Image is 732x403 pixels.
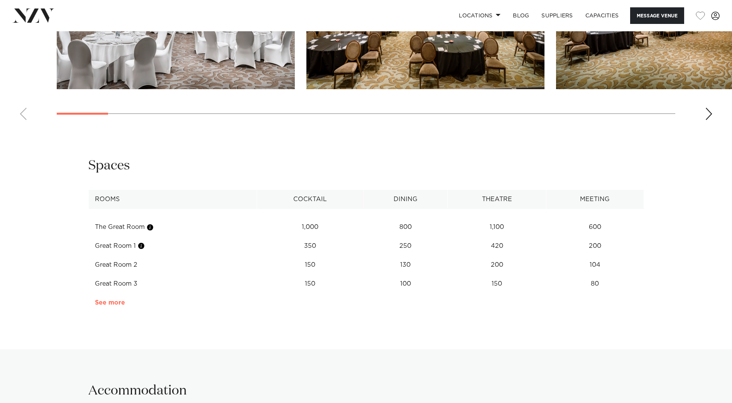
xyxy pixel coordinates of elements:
[579,7,625,24] a: Capacities
[363,274,448,293] td: 100
[12,8,54,22] img: nzv-logo.png
[507,7,535,24] a: BLOG
[88,190,257,209] th: Rooms
[257,256,363,274] td: 150
[546,190,644,209] th: Meeting
[88,218,257,237] td: The Great Room
[88,382,187,400] h2: Accommodation
[630,7,684,24] button: Message Venue
[363,190,448,209] th: Dining
[448,218,546,237] td: 1,100
[453,7,507,24] a: Locations
[257,237,363,256] td: 350
[363,256,448,274] td: 130
[88,256,257,274] td: Great Room 2
[363,237,448,256] td: 250
[257,218,363,237] td: 1,000
[448,274,546,293] td: 150
[546,237,644,256] td: 200
[257,274,363,293] td: 150
[448,256,546,274] td: 200
[546,218,644,237] td: 600
[546,256,644,274] td: 104
[363,218,448,237] td: 800
[88,157,130,174] h2: Spaces
[257,190,363,209] th: Cocktail
[448,190,546,209] th: Theatre
[88,237,257,256] td: Great Room 1
[88,274,257,293] td: Great Room 3
[546,274,644,293] td: 80
[535,7,579,24] a: SUPPLIERS
[448,237,546,256] td: 420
